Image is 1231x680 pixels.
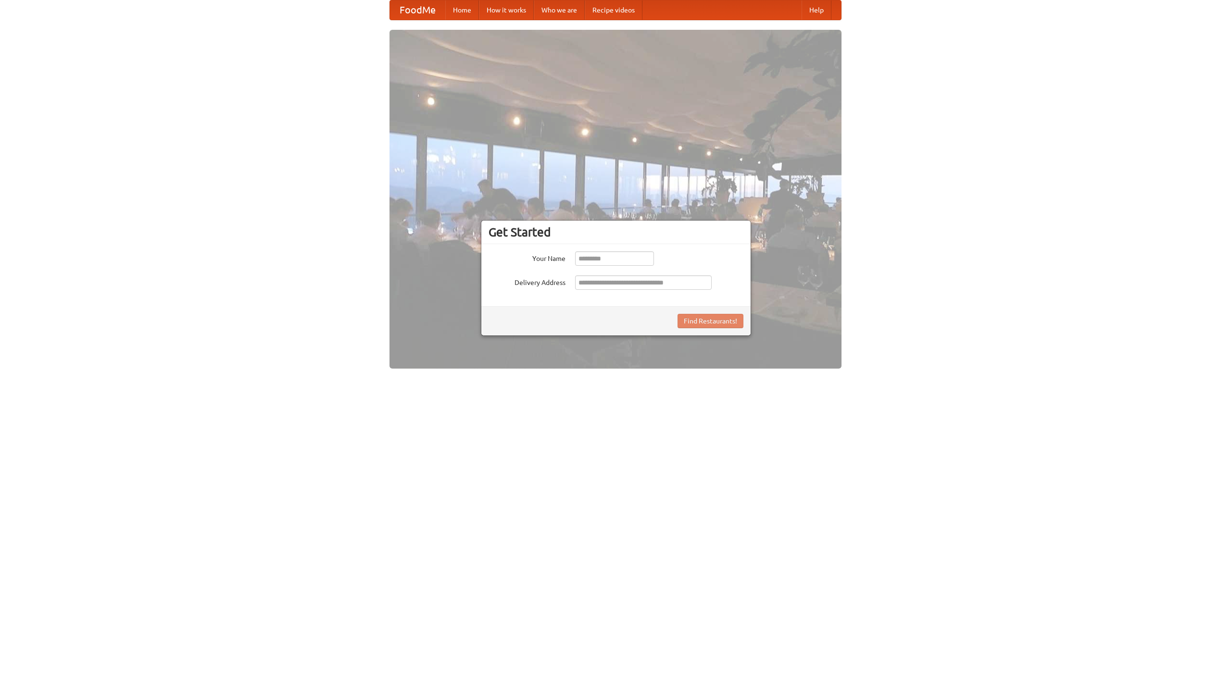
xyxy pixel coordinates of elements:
a: FoodMe [390,0,445,20]
label: Your Name [489,251,565,263]
h3: Get Started [489,225,743,239]
label: Delivery Address [489,275,565,287]
a: Who we are [534,0,585,20]
a: Recipe videos [585,0,642,20]
button: Find Restaurants! [678,314,743,328]
a: How it works [479,0,534,20]
a: Help [802,0,831,20]
a: Home [445,0,479,20]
